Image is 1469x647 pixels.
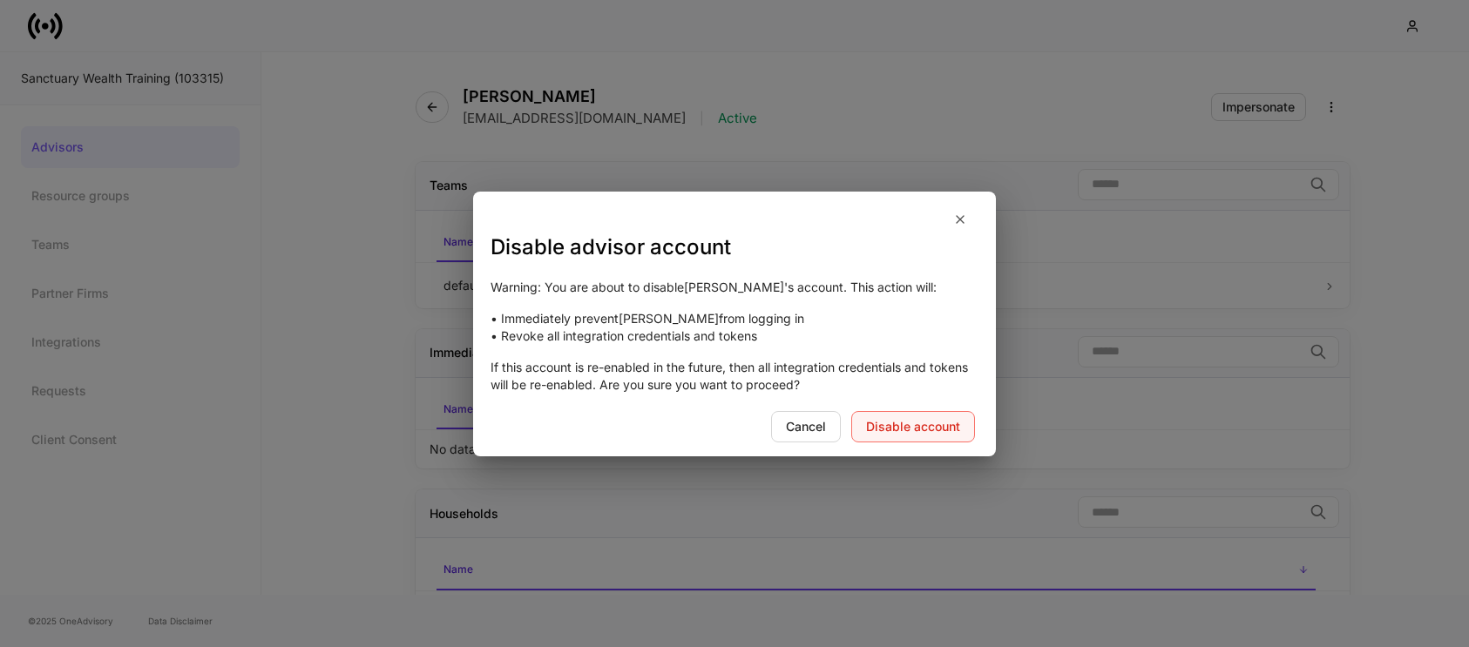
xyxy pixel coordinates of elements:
button: Disable account [851,411,975,442]
div: Cancel [786,421,826,433]
button: Cancel [771,411,841,442]
p: • Immediately prevent [PERSON_NAME] from logging in • Revoke all integration credentials and tokens [491,310,978,345]
p: Warning: You are about to disable [PERSON_NAME] 's account. This action will: [491,279,978,296]
div: Disable account [866,421,960,433]
h3: Disable advisor account [491,233,978,261]
p: If this account is re-enabled in the future, then all integration credentials and tokens will be ... [491,359,978,394]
